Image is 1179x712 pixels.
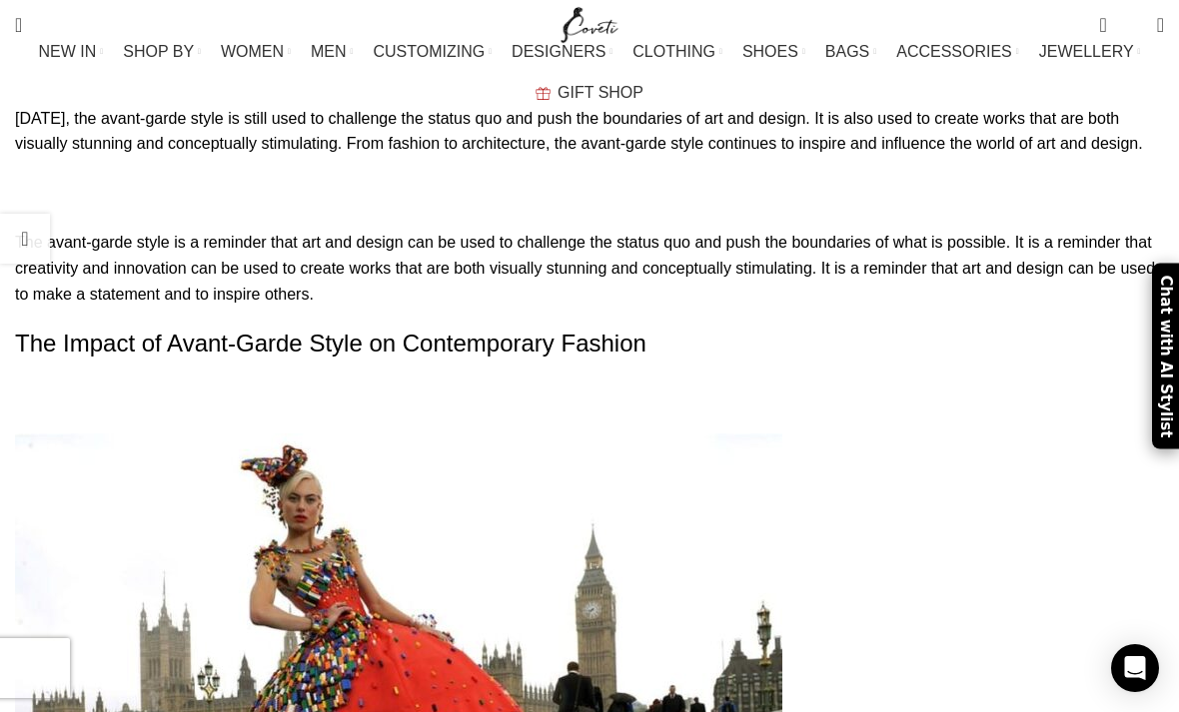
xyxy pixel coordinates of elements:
[373,32,492,72] a: CUSTOMIZING
[742,32,805,72] a: SHOES
[39,32,104,72] a: NEW IN
[1111,644,1159,692] div: Open Intercom Messenger
[15,230,1164,307] p: The avant-garde style is a reminder that art and design can be used to challenge the status quo a...
[1089,5,1116,45] a: 0
[5,5,32,45] a: Search
[825,42,869,61] span: BAGS
[311,32,353,72] a: MEN
[39,42,97,61] span: NEW IN
[825,32,876,72] a: BAGS
[1039,32,1141,72] a: JEWELLERY
[536,73,643,113] a: GIFT SHOP
[512,42,605,61] span: DESIGNERS
[742,42,798,61] span: SHOES
[632,42,715,61] span: CLOTHING
[15,327,1164,360] h2: The Impact of Avant-Garde Style on Contemporary Fashion
[221,32,291,72] a: WOMEN
[5,32,1174,113] div: Main navigation
[1122,5,1142,45] div: My Wishlist
[1039,42,1134,61] span: JEWELLERY
[632,32,722,72] a: CLOTHING
[123,32,201,72] a: SHOP BY
[15,106,1164,157] p: [DATE], the avant-garde style is still used to challenge the status quo and push the boundaries o...
[557,15,623,32] a: Site logo
[221,42,284,61] span: WOMEN
[123,42,194,61] span: SHOP BY
[373,42,485,61] span: CUSTOMIZING
[896,32,1019,72] a: ACCESSORIES
[896,42,1012,61] span: ACCESSORIES
[311,42,347,61] span: MEN
[1101,10,1116,25] span: 0
[512,32,612,72] a: DESIGNERS
[536,87,551,100] img: GiftBag
[558,83,643,102] span: GIFT SHOP
[1126,20,1141,35] span: 0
